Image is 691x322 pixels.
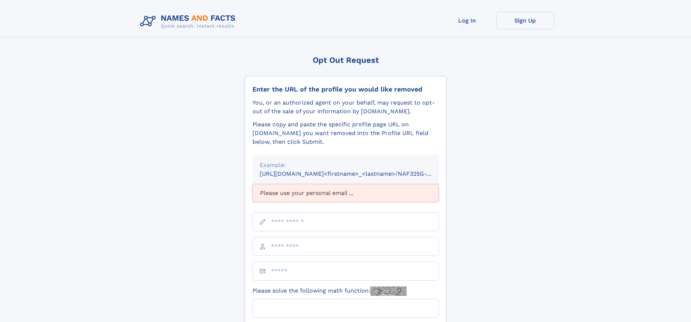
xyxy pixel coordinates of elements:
div: Example: [260,161,432,170]
div: Opt Out Request [245,56,447,65]
a: Sign Up [496,12,554,29]
div: You, or an authorized agent on your behalf, may request to opt-out of the sale of your informatio... [252,98,439,116]
div: Please copy and paste the specific profile page URL on [DOMAIN_NAME] you want removed into the Pr... [252,120,439,146]
small: [URL][DOMAIN_NAME]<firstname>_<lastname>/NAF325G-xxxxxxxx [260,170,453,177]
a: Log In [438,12,496,29]
label: Please solve the following math function: [252,286,407,296]
div: Enter the URL of the profile you would like removed [252,85,439,93]
img: Logo Names and Facts [137,12,242,31]
div: Please use your personal email ... [252,184,439,202]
